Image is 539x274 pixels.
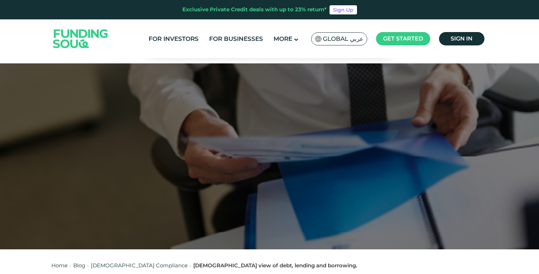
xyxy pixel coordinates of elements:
[383,35,423,42] span: Get started
[451,35,472,42] span: Sign in
[323,35,363,43] span: Global عربي
[315,36,321,42] img: SA Flag
[73,262,85,269] a: Blog
[91,262,188,269] a: [DEMOGRAPHIC_DATA] Compliance
[330,5,357,14] a: Sign Up
[182,6,327,14] div: Exclusive Private Credit deals with up to 23% return*
[51,262,68,269] a: Home
[274,35,292,42] span: More
[193,262,357,270] div: [DEMOGRAPHIC_DATA] view of debt, lending and borrowing.
[46,21,115,57] img: Logo
[147,33,200,45] a: For Investors
[207,33,265,45] a: For Businesses
[439,32,484,45] a: Sign in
